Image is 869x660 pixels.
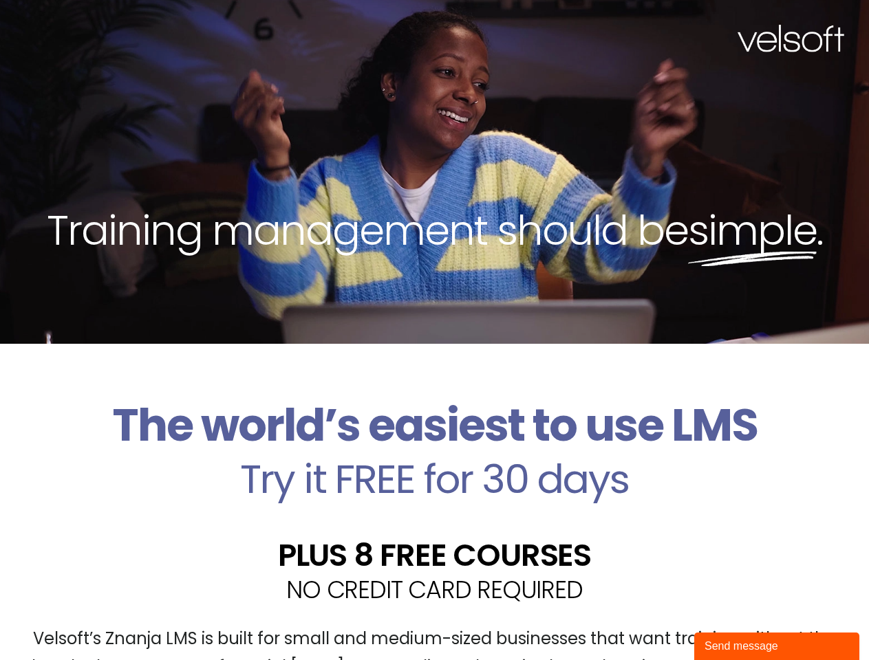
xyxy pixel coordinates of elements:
[10,577,859,602] h2: NO CREDIT CARD REQUIRED
[25,203,844,257] h2: Training management should be .
[10,540,859,571] h2: PLUS 8 FREE COURSES
[694,630,862,660] iframe: chat widget
[688,201,817,259] span: simple
[10,459,859,499] h2: Try it FREE for 30 days
[10,399,859,452] h2: The world’s easiest to use LMS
